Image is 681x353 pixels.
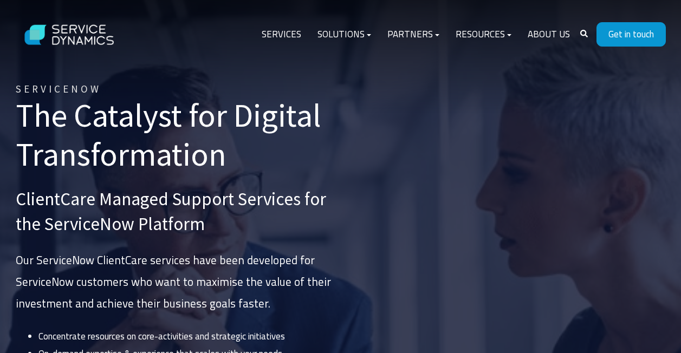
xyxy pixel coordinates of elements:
li: Concentrate resources on core-activities and strategic initiatives [38,328,340,345]
img: Service Dynamics Logo - White [16,14,124,56]
a: Resources [447,22,520,48]
a: Services [254,22,309,48]
a: Solutions [309,22,379,48]
a: About Us [520,22,578,48]
h3: ClientCare Managed Support Services for the ServiceNow Platform [16,187,341,237]
a: Partners [379,22,447,48]
p: Our ServiceNow ClientCare services have been developed for ServiceNow customers who want to maxim... [16,250,341,315]
a: Get in touch [596,22,666,47]
h1: The Catalyst for Digital Transformation [16,96,341,174]
div: Navigation Menu [254,22,578,48]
